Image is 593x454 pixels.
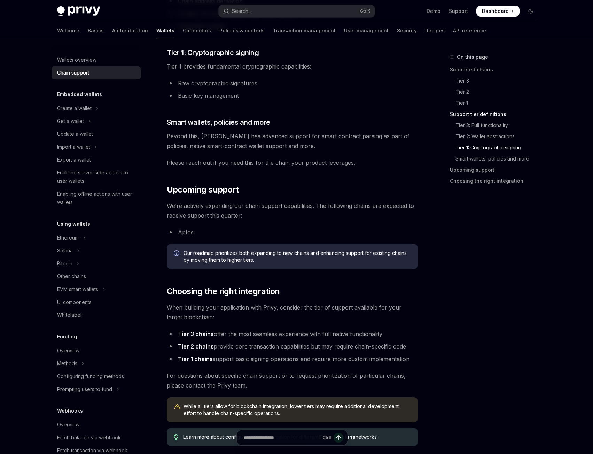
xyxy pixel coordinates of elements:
[57,156,91,164] div: Export a wallet
[525,6,536,17] button: Toggle dark mode
[88,22,104,39] a: Basics
[57,130,93,138] div: Update a wallet
[57,234,79,242] div: Ethereum
[52,257,141,270] button: Toggle Bitcoin section
[52,128,141,140] a: Update a wallet
[57,117,84,125] div: Get a wallet
[360,8,370,14] span: Ctrl K
[449,8,468,15] a: Support
[450,175,542,187] a: Choosing the right integration
[450,131,542,142] a: Tier 2: Wallet abstractions
[57,246,73,255] div: Solana
[52,244,141,257] button: Toggle Solana section
[167,354,418,364] li: support basic signing operations and require more custom implementation
[52,357,141,370] button: Toggle Methods section
[57,311,81,319] div: Whitelabel
[184,250,411,264] span: Our roadmap prioritizes both expanding to new chains and enhancing support for existing chains by...
[167,329,418,339] li: offer the most seamless experience with full native functionality
[57,190,136,206] div: Enabling offline actions with user wallets
[52,370,141,383] a: Configuring funding methods
[52,66,141,79] a: Chain support
[450,142,542,153] a: Tier 1: Cryptographic signing
[167,286,280,297] span: Choosing the right integration
[57,6,100,16] img: dark logo
[52,270,141,283] a: Other chains
[57,385,112,393] div: Prompting users to fund
[57,298,92,306] div: UI components
[450,153,542,164] a: Smart wallets, policies and more
[52,296,141,308] a: UI components
[57,90,102,99] h5: Embedded wallets
[57,407,83,415] h5: Webhooks
[184,403,411,417] span: While all tiers allow for blockchain integration, lower tiers may require additional development ...
[450,120,542,131] a: Tier 3: Full functionality
[425,22,445,39] a: Recipes
[57,359,77,368] div: Methods
[178,330,214,337] strong: Tier 3 chains
[178,343,214,350] strong: Tier 2 chains
[57,259,72,268] div: Bitcoin
[52,166,141,187] a: Enabling server-side access to user wallets
[52,154,141,166] a: Export a wallet
[57,433,121,442] div: Fetch balance via webhook
[167,131,418,151] span: Beyond this, [PERSON_NAME] has advanced support for smart contract parsing as part of policies, n...
[334,433,343,443] button: Send message
[52,431,141,444] a: Fetch balance via webhook
[52,383,141,396] button: Toggle Prompting users to fund section
[219,22,265,39] a: Policies & controls
[183,22,211,39] a: Connectors
[178,355,213,362] strong: Tier 1 chains
[57,421,79,429] div: Overview
[174,404,181,410] svg: Warning
[167,227,418,237] li: Aptos
[482,8,509,15] span: Dashboard
[244,430,320,445] input: Ask a question...
[453,22,486,39] a: API reference
[167,117,270,127] span: Smart wallets, policies and more
[52,232,141,244] button: Toggle Ethereum section
[219,5,375,17] button: Open search
[167,78,418,88] li: Raw cryptographic signatures
[167,201,418,220] span: We’re actively expanding our chain support capabilities. The following chains are expected to rec...
[476,6,520,17] a: Dashboard
[167,371,418,390] span: For questions about specific chain support or to request prioritization of particular chains, ple...
[57,104,92,112] div: Create a wallet
[52,418,141,431] a: Overview
[112,22,148,39] a: Authentication
[57,69,89,77] div: Chain support
[450,109,542,120] a: Support tier definitions
[52,141,141,153] button: Toggle Import a wallet section
[450,164,542,175] a: Upcoming support
[52,309,141,321] a: Whitelabel
[232,7,251,15] div: Search...
[52,102,141,115] button: Toggle Create a wallet section
[57,56,96,64] div: Wallets overview
[52,115,141,127] button: Toggle Get a wallet section
[57,372,124,381] div: Configuring funding methods
[167,342,418,351] li: provide core transaction capabilities but may require chain-specific code
[167,48,259,57] span: Tier 1: Cryptographic signing
[156,22,174,39] a: Wallets
[57,143,90,151] div: Import a wallet
[167,303,418,322] span: When building your application with Privy, consider the tier of support available for your target...
[52,283,141,296] button: Toggle EVM smart wallets section
[57,22,79,39] a: Welcome
[273,22,336,39] a: Transaction management
[457,53,488,61] span: On this page
[427,8,440,15] a: Demo
[57,332,77,341] h5: Funding
[450,86,542,97] a: Tier 2
[167,184,239,195] span: Upcoming support
[57,272,86,281] div: Other chains
[397,22,417,39] a: Security
[450,97,542,109] a: Tier 1
[450,64,542,75] a: Supported chains
[344,22,389,39] a: User management
[167,62,418,71] span: Tier 1 provides fundamental cryptographic capabilities:
[174,250,181,257] svg: Info
[57,220,90,228] h5: Using wallets
[57,346,79,355] div: Overview
[57,169,136,185] div: Enabling server-side access to user wallets
[52,188,141,209] a: Enabling offline actions with user wallets
[57,285,98,293] div: EVM smart wallets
